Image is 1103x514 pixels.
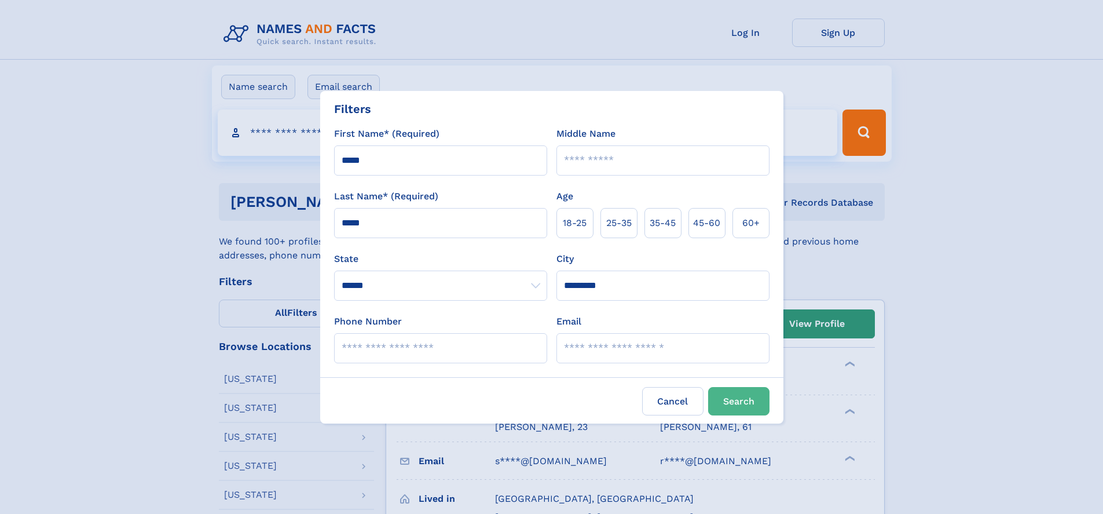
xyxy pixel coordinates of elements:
[556,315,581,329] label: Email
[563,216,587,230] span: 18‑25
[334,127,439,141] label: First Name* (Required)
[334,100,371,118] div: Filters
[556,252,574,266] label: City
[334,315,402,329] label: Phone Number
[642,387,703,415] label: Cancel
[606,216,632,230] span: 25‑35
[556,127,615,141] label: Middle Name
[693,216,720,230] span: 45‑60
[708,387,769,415] button: Search
[742,216,760,230] span: 60+
[556,189,573,203] label: Age
[334,252,547,266] label: State
[334,189,438,203] label: Last Name* (Required)
[650,216,676,230] span: 35‑45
